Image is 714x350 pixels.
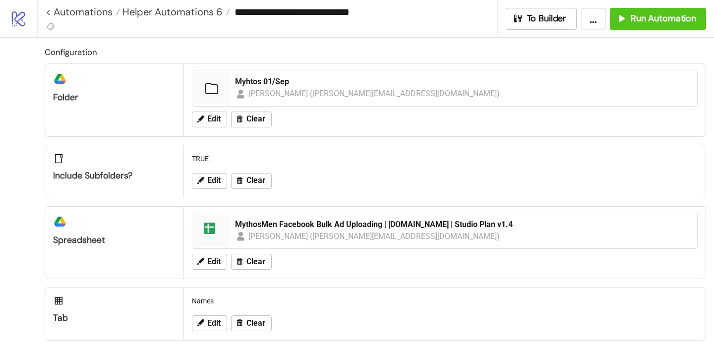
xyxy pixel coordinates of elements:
[188,149,702,168] div: TRUE
[246,319,265,328] span: Clear
[231,254,272,270] button: Clear
[192,173,227,189] button: Edit
[610,8,706,30] button: Run Automation
[53,234,176,246] div: Spreadsheet
[527,13,567,24] span: To Builder
[207,319,221,328] span: Edit
[192,254,227,270] button: Edit
[53,92,176,103] div: Folder
[207,176,221,185] span: Edit
[46,7,120,17] a: < Automations
[248,87,500,100] div: [PERSON_NAME] ([PERSON_NAME][EMAIL_ADDRESS][DOMAIN_NAME])
[53,312,176,324] div: Tab
[235,76,691,87] div: Myhtos 01/Sep
[192,112,227,127] button: Edit
[231,173,272,189] button: Clear
[231,112,272,127] button: Clear
[246,115,265,123] span: Clear
[231,315,272,331] button: Clear
[248,230,500,242] div: [PERSON_NAME] ([PERSON_NAME][EMAIL_ADDRESS][DOMAIN_NAME])
[581,8,606,30] button: ...
[192,315,227,331] button: Edit
[506,8,577,30] button: To Builder
[53,170,176,181] div: Include subfolders?
[246,176,265,185] span: Clear
[207,257,221,266] span: Edit
[207,115,221,123] span: Edit
[120,7,230,17] a: Helper Automations 6
[246,257,265,266] span: Clear
[120,5,223,18] span: Helper Automations 6
[45,46,706,58] h2: Configuration
[235,219,691,230] div: MythosMen Facebook Bulk Ad Uploading | [DOMAIN_NAME] | Studio Plan v1.4
[631,13,696,24] span: Run Automation
[188,292,702,310] div: Names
